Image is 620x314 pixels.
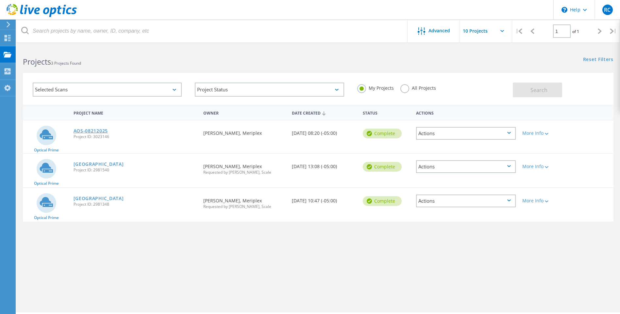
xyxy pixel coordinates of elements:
[522,198,563,203] div: More Info
[34,181,59,185] span: Optical Prime
[23,56,51,67] b: Projects
[289,188,360,210] div: [DATE] 10:47 (-05:00)
[289,154,360,175] div: [DATE] 13:08 (-05:00)
[200,188,289,215] div: [PERSON_NAME], Meriplex
[74,162,124,166] a: [GEOGRAPHIC_DATA]
[413,106,519,118] div: Actions
[357,84,394,90] label: My Projects
[74,196,124,201] a: [GEOGRAPHIC_DATA]
[203,170,285,174] span: Requested by [PERSON_NAME], Scale
[416,127,516,140] div: Actions
[363,196,402,206] div: Complete
[16,20,408,42] input: Search projects by name, owner, ID, company, etc
[195,83,344,97] div: Project Status
[74,135,197,139] span: Project ID: 3023146
[604,7,611,12] span: RC
[289,120,360,142] div: [DATE] 08:20 (-05:00)
[400,84,436,90] label: All Projects
[561,7,567,13] svg: \n
[74,168,197,172] span: Project ID: 2981540
[74,202,197,206] span: Project ID: 2981348
[513,83,562,97] button: Search
[572,29,579,34] span: of 1
[34,148,59,152] span: Optical Prime
[74,129,108,133] a: AOS-08212025
[363,162,402,172] div: Complete
[289,106,360,119] div: Date Created
[522,164,563,169] div: More Info
[428,28,450,33] span: Advanced
[200,154,289,181] div: [PERSON_NAME], Meriplex
[33,83,182,97] div: Selected Scans
[200,120,289,142] div: [PERSON_NAME], Meriplex
[512,20,526,43] div: |
[203,205,285,209] span: Requested by [PERSON_NAME], Scale
[7,14,77,18] a: Live Optics Dashboard
[70,106,200,118] div: Project Name
[360,106,413,118] div: Status
[530,86,547,94] span: Search
[363,129,402,138] div: Complete
[34,216,59,220] span: Optical Prime
[416,160,516,173] div: Actions
[416,195,516,207] div: Actions
[607,20,620,43] div: |
[51,60,81,66] span: 3 Projects Found
[583,57,613,63] a: Reset Filters
[200,106,289,118] div: Owner
[522,131,563,135] div: More Info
